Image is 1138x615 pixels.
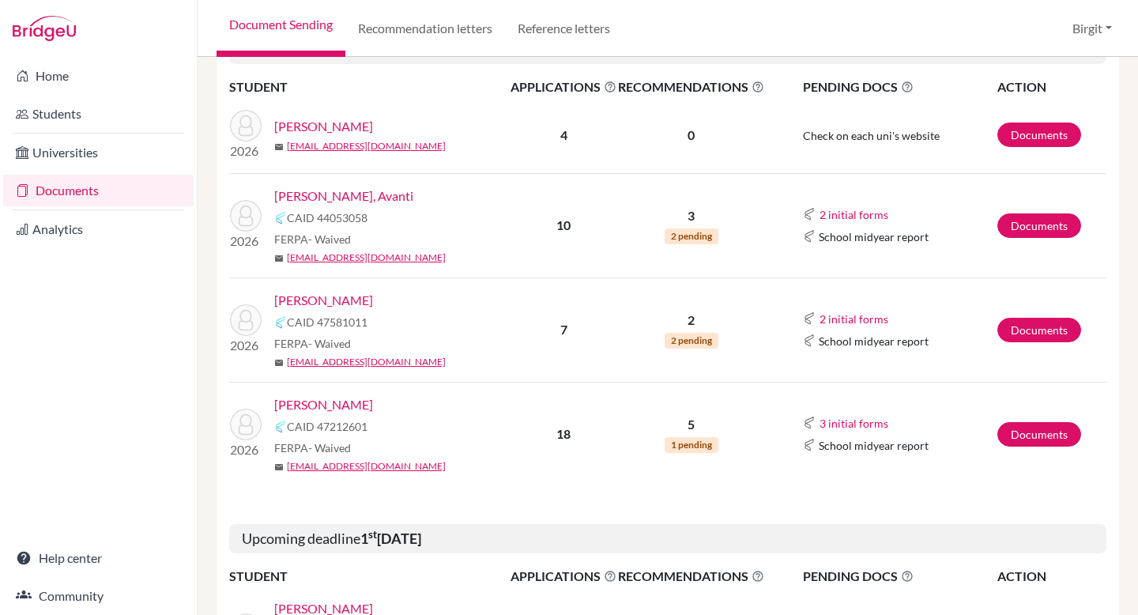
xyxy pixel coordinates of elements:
[274,335,351,352] span: FERPA
[287,418,367,435] span: CAID 47212601
[13,16,76,41] img: Bridge-U
[997,318,1081,342] a: Documents
[230,200,262,232] img: Poddar, Avanti
[274,231,351,247] span: FERPA
[819,228,929,245] span: School midyear report
[556,217,571,232] b: 10
[3,213,194,245] a: Analytics
[997,422,1081,447] a: Documents
[819,437,929,454] span: School midyear report
[229,77,510,97] th: STUDENT
[511,567,616,586] span: APPLICATIONS
[560,127,567,142] b: 4
[803,312,816,325] img: Common App logo
[287,459,446,474] a: [EMAIL_ADDRESS][DOMAIN_NAME]
[230,141,262,160] p: 2026
[997,77,1106,97] th: ACTION
[803,439,816,451] img: Common App logo
[229,524,1106,554] h5: Upcoming deadline
[511,77,616,96] span: APPLICATIONS
[3,580,194,612] a: Community
[287,355,446,369] a: [EMAIL_ADDRESS][DOMAIN_NAME]
[803,208,816,221] img: Common App logo
[274,187,413,206] a: [PERSON_NAME], Avanti
[803,77,996,96] span: PENDING DOCS
[230,440,262,459] p: 2026
[274,440,351,456] span: FERPA
[274,395,373,414] a: [PERSON_NAME]
[618,311,764,330] p: 2
[819,206,889,224] button: 2 initial forms
[3,60,194,92] a: Home
[997,123,1081,147] a: Documents
[819,310,889,328] button: 2 initial forms
[556,426,571,441] b: 18
[819,333,929,349] span: School midyear report
[803,129,940,142] span: Check on each uni's website
[3,175,194,206] a: Documents
[560,322,567,337] b: 7
[230,232,262,251] p: 2026
[618,206,764,225] p: 3
[618,567,764,586] span: RECOMMENDATIONS
[3,137,194,168] a: Universities
[997,566,1106,587] th: ACTION
[665,333,718,349] span: 2 pending
[3,98,194,130] a: Students
[274,254,284,263] span: mail
[308,232,351,246] span: - Waived
[274,358,284,368] span: mail
[274,421,287,433] img: Common App logo
[274,316,287,329] img: Common App logo
[287,314,367,330] span: CAID 47581011
[287,251,446,265] a: [EMAIL_ADDRESS][DOMAIN_NAME]
[308,337,351,350] span: - Waived
[618,126,764,145] p: 0
[1065,13,1119,43] button: Birgit
[368,528,377,541] sup: st
[230,336,262,355] p: 2026
[287,139,446,153] a: [EMAIL_ADDRESS][DOMAIN_NAME]
[287,209,367,226] span: CAID 44053058
[230,304,262,336] img: Shastri, Alekha
[997,213,1081,238] a: Documents
[665,437,718,453] span: 1 pending
[803,417,816,429] img: Common App logo
[274,142,284,152] span: mail
[803,230,816,243] img: Common App logo
[803,334,816,347] img: Common App logo
[274,291,373,310] a: [PERSON_NAME]
[618,415,764,434] p: 5
[618,77,764,96] span: RECOMMENDATIONS
[230,409,262,440] img: Suhas, Siddhartha
[3,542,194,574] a: Help center
[230,110,262,141] img: Patel, Ishaan
[229,566,510,587] th: STUDENT
[274,212,287,224] img: Common App logo
[819,414,889,432] button: 3 initial forms
[274,117,373,136] a: [PERSON_NAME]
[803,567,996,586] span: PENDING DOCS
[665,228,718,244] span: 2 pending
[360,530,421,547] b: 1 [DATE]
[274,462,284,472] span: mail
[308,441,351,455] span: - Waived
